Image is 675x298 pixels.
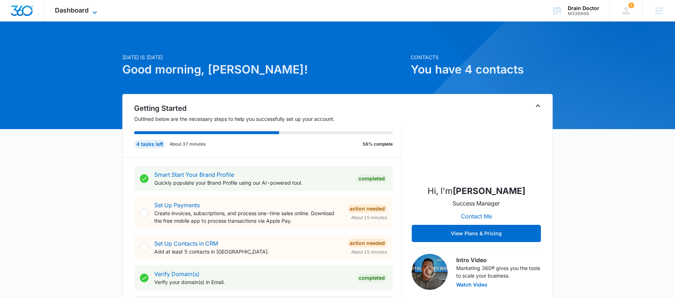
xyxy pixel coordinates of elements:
[357,174,387,183] div: Completed
[428,185,525,198] p: Hi, I'm
[170,141,206,147] p: About 37 minutes
[134,103,402,114] h2: Getting Started
[154,240,218,247] a: Set Up Contacts in CRM
[154,270,199,278] a: Verify Domain(s)
[19,19,79,24] div: Domain: [DOMAIN_NAME]
[71,42,77,47] img: tab_keywords_by_traffic_grey.svg
[134,115,402,123] p: Outlined below are the necessary steps to help you successfully set up your account.
[154,171,234,178] a: Smart Start Your Brand Profile
[154,179,351,186] p: Quickly populate your Brand Profile using our AI-powered tool.
[154,209,342,224] p: Create invoices, subscriptions, and process one-time sales online. Download the free mobile app t...
[122,61,406,78] h1: Good morning, [PERSON_NAME]!
[134,140,165,148] div: 4 tasks left
[122,53,406,61] p: [DATE] is [DATE]
[456,282,487,287] button: Watch Video
[454,208,499,225] button: Contact Me
[351,214,387,221] span: About 15 minutes
[412,225,541,242] button: View Plans & Pricing
[411,53,553,61] p: Contacts
[19,42,25,47] img: tab_domain_overview_orange.svg
[11,11,17,17] img: logo_orange.svg
[534,101,542,110] button: Toggle Collapse
[456,256,541,264] h3: Intro Video
[20,11,35,17] div: v 4.0.25
[154,248,342,255] p: Add at least 5 contacts in [GEOGRAPHIC_DATA].
[411,61,553,78] h1: You have 4 contacts
[412,254,448,290] img: Intro Video
[27,42,64,47] div: Domain Overview
[357,274,387,282] div: Completed
[628,3,634,8] span: 1
[348,204,387,213] div: Action Needed
[348,239,387,247] div: Action Needed
[363,141,393,147] p: 56% complete
[453,186,525,196] strong: [PERSON_NAME]
[453,199,500,208] p: Success Manager
[11,19,17,24] img: website_grey.svg
[79,42,121,47] div: Keywords by Traffic
[568,5,599,11] div: account name
[351,249,387,255] span: About 15 minutes
[440,107,512,179] img: Brandon Henson
[628,3,634,8] div: notifications count
[456,264,541,279] p: Marketing 360® gives you the tools to scale your business.
[154,278,351,286] p: Verify your domain(s) in Email.
[568,11,599,16] div: account id
[55,6,89,14] span: Dashboard
[154,202,200,209] a: Set Up Payments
